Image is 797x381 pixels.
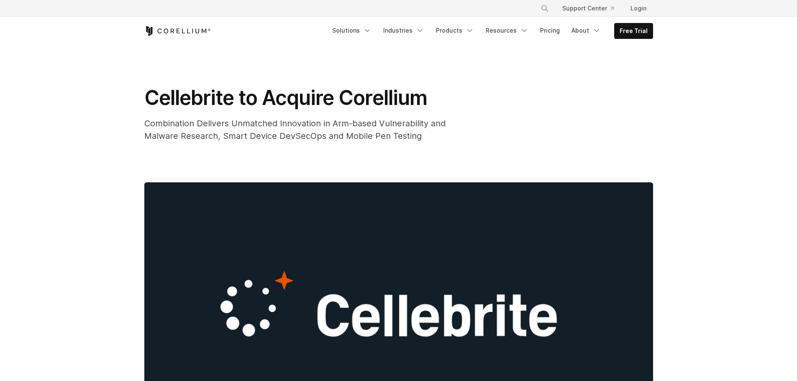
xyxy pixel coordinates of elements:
a: Solutions [327,23,377,38]
button: Search [537,1,552,16]
a: Industries [378,23,429,38]
span: Combination Delivers Unmatched Innovation in Arm-based Vulnerability and Malware Research, Smart ... [144,118,446,141]
a: Pricing [535,23,565,38]
a: Resources [481,23,533,38]
div: Navigation Menu [327,23,653,39]
div: Navigation Menu [530,1,653,16]
a: About [566,23,606,38]
a: Products [431,23,479,38]
a: Support Center [556,1,620,16]
a: Login [624,1,653,16]
a: Corellium Home [144,26,211,36]
a: Free Trial [615,23,653,38]
span: Cellebrite to Acquire Corellium [144,85,427,110]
